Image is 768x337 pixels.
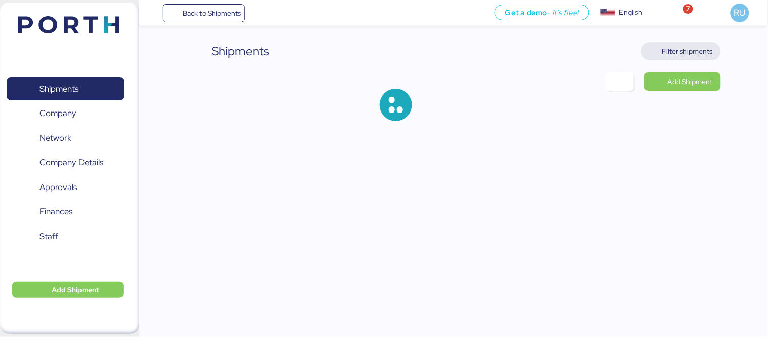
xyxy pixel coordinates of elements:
span: Staff [39,229,58,244]
a: Approvals [7,175,124,199]
a: Network [7,126,124,149]
button: Menu [145,5,163,22]
span: Back to Shipments [183,7,241,19]
div: English [619,7,642,18]
span: Finances [39,204,72,219]
a: Staff [7,224,124,248]
div: Shipments [212,42,270,60]
span: Shipments [39,82,78,96]
a: Add Shipment [644,72,721,91]
span: Company [39,106,76,121]
button: Add Shipment [12,282,124,298]
span: Network [39,131,71,145]
span: Add Shipment [668,76,713,88]
a: Company Details [7,151,124,174]
span: RU [734,6,746,19]
span: Company Details [39,155,103,170]
span: Filter shipments [662,45,713,57]
a: Company [7,102,124,125]
a: Shipments [7,77,124,100]
a: Back to Shipments [163,4,245,22]
span: Approvals [39,180,77,195]
span: Add Shipment [52,284,99,296]
button: Filter shipments [641,42,721,60]
a: Finances [7,200,124,223]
